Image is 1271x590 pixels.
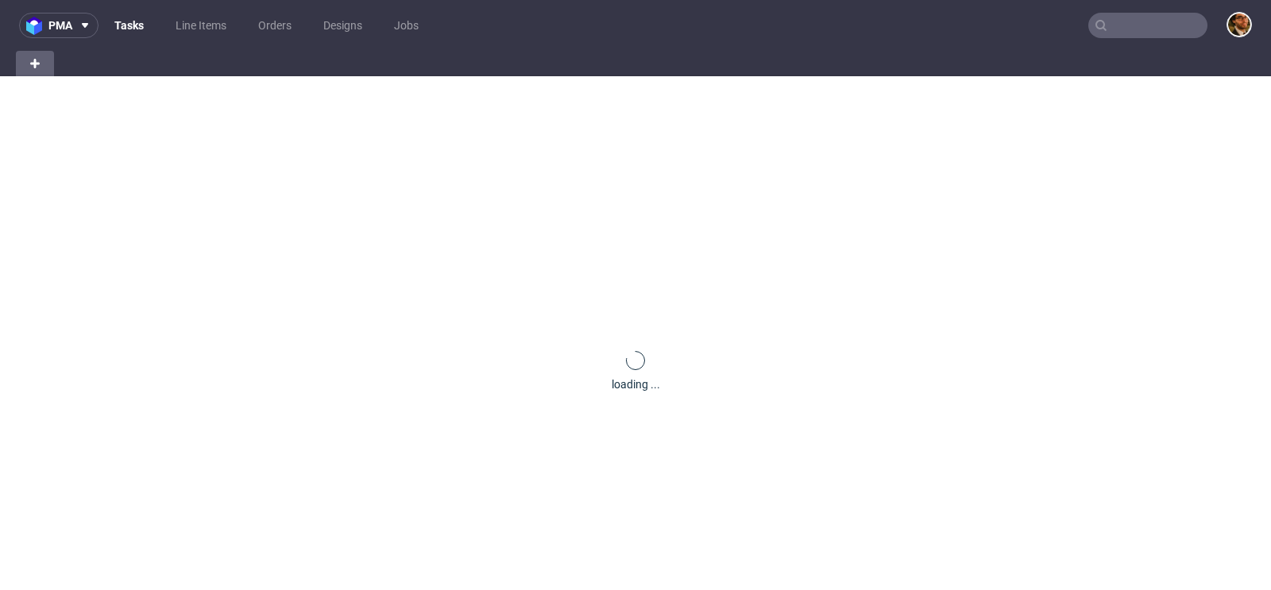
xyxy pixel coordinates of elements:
a: Orders [249,13,301,38]
button: pma [19,13,99,38]
div: loading ... [612,376,660,392]
a: Tasks [105,13,153,38]
img: logo [26,17,48,35]
a: Jobs [384,13,428,38]
span: pma [48,20,72,31]
img: Matteo Corsico [1228,13,1250,36]
a: Line Items [166,13,236,38]
a: Designs [314,13,372,38]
